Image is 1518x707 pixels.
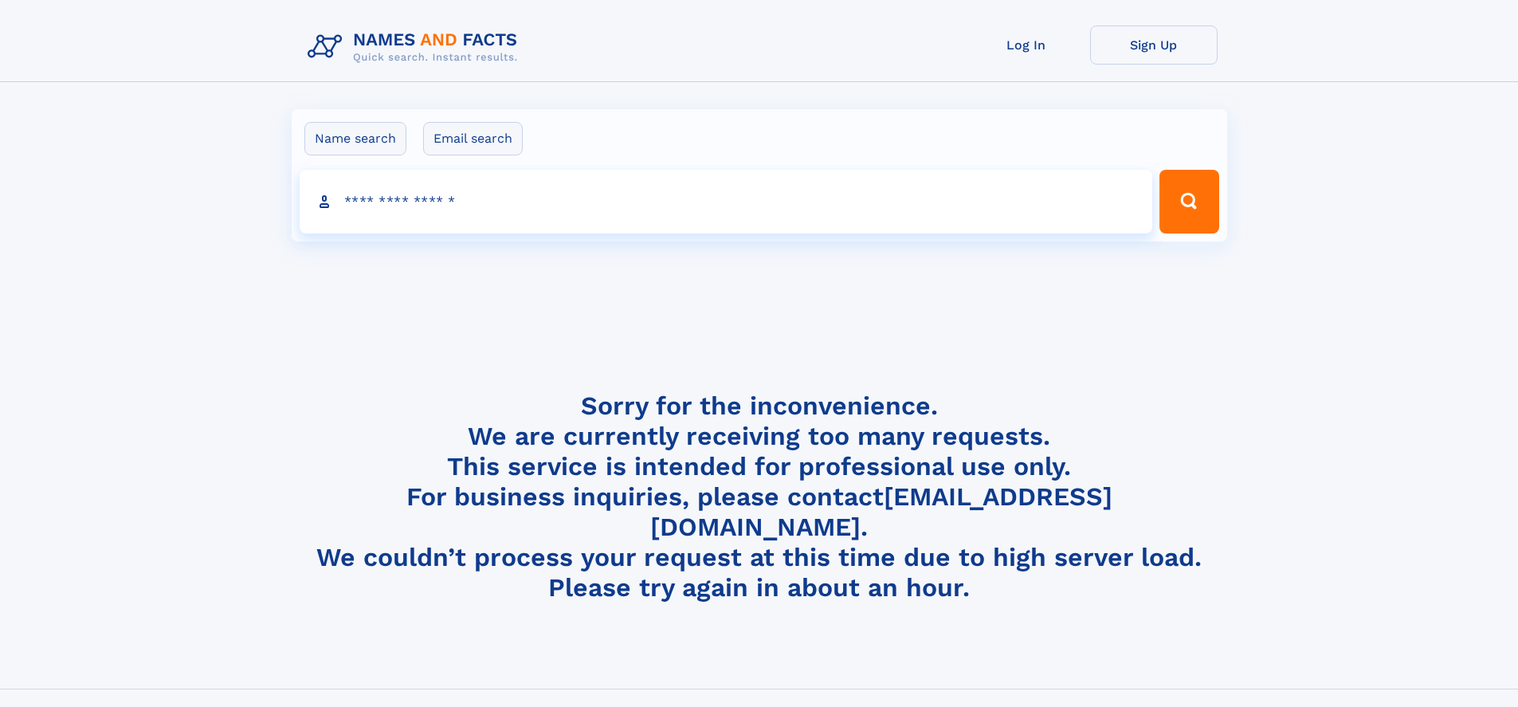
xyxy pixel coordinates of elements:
[301,26,531,69] img: Logo Names and Facts
[650,481,1112,542] a: [EMAIL_ADDRESS][DOMAIN_NAME]
[301,391,1218,603] h4: Sorry for the inconvenience. We are currently receiving too many requests. This service is intend...
[1090,26,1218,65] a: Sign Up
[304,122,406,155] label: Name search
[963,26,1090,65] a: Log In
[1159,170,1218,234] button: Search Button
[300,170,1153,234] input: search input
[423,122,523,155] label: Email search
